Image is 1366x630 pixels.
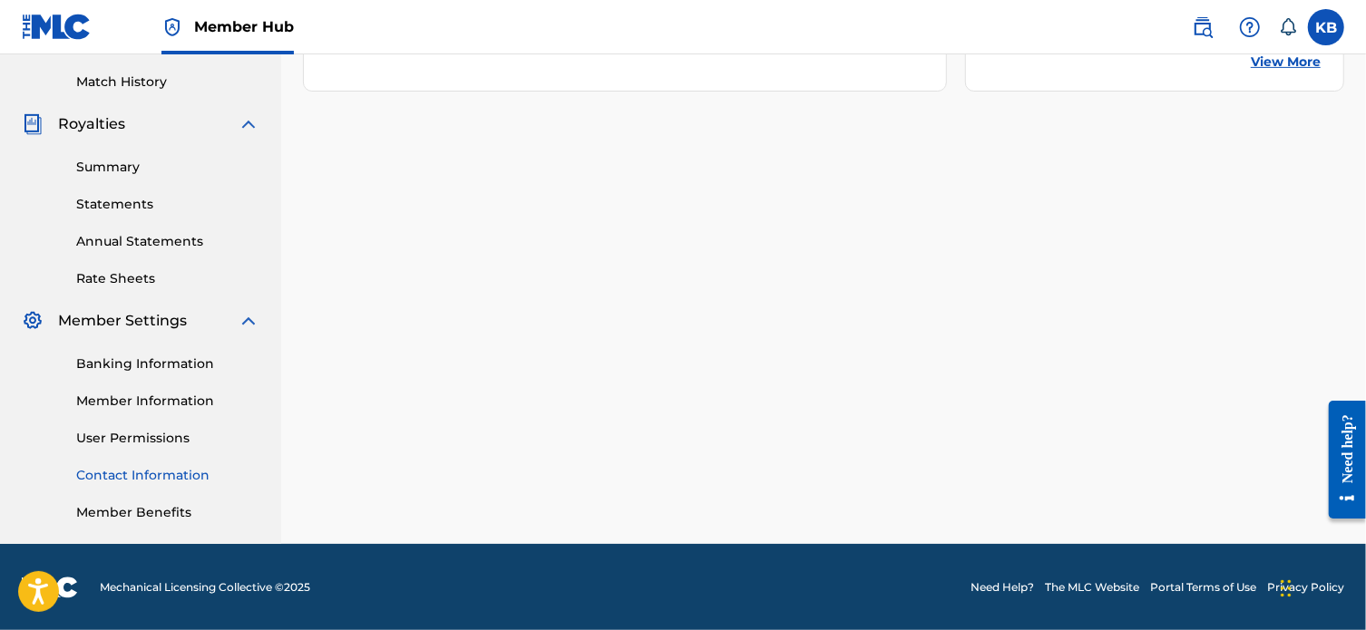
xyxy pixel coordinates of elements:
[76,195,259,214] a: Statements
[1232,9,1268,45] div: Help
[1239,16,1261,38] img: help
[1192,16,1214,38] img: search
[76,232,259,251] a: Annual Statements
[1150,579,1256,596] a: Portal Terms of Use
[1281,561,1292,615] div: Drag
[76,392,259,411] a: Member Information
[161,16,183,38] img: Top Rightsholder
[971,579,1034,596] a: Need Help?
[1308,9,1344,45] div: User Menu
[76,429,259,448] a: User Permissions
[76,503,259,522] a: Member Benefits
[22,310,44,332] img: Member Settings
[1279,18,1297,36] div: Notifications
[238,113,259,135] img: expand
[76,354,259,373] a: Banking Information
[1275,543,1366,630] iframe: Chat Widget
[76,269,259,288] a: Rate Sheets
[1251,53,1321,72] a: View More
[1315,387,1366,533] iframe: Resource Center
[58,113,125,135] span: Royalties
[76,158,259,177] a: Summary
[22,14,92,40] img: MLC Logo
[100,579,310,596] span: Mechanical Licensing Collective © 2025
[1045,579,1139,596] a: The MLC Website
[194,16,294,37] span: Member Hub
[22,113,44,135] img: Royalties
[238,310,259,332] img: expand
[1185,9,1221,45] a: Public Search
[22,577,78,598] img: logo
[76,466,259,485] a: Contact Information
[76,73,259,92] a: Match History
[58,310,187,332] span: Member Settings
[1267,579,1344,596] a: Privacy Policy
